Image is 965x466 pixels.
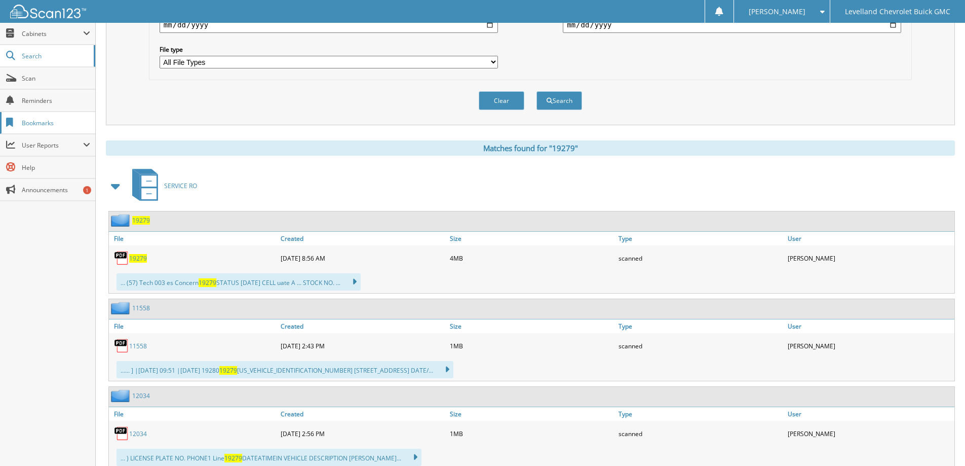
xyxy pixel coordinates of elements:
[447,248,616,268] div: 4MB
[22,96,90,105] span: Reminders
[278,248,447,268] div: [DATE] 8:56 AM
[164,182,197,190] span: SERVICE RO
[278,336,447,356] div: [DATE] 2:43 PM
[22,141,83,150] span: User Reports
[114,426,129,441] img: PDF.png
[616,248,785,268] div: scanned
[114,250,129,266] img: PDF.png
[83,186,91,194] div: 1
[117,273,361,291] div: ... (57) Tech 003 es Concern STATUS [DATE] CELL uate A ... STOCK NO. ...
[616,319,785,333] a: Type
[126,166,197,206] a: SERVICE RO
[278,232,447,245] a: Created
[160,45,498,54] label: File type
[479,91,524,110] button: Clear
[199,278,216,287] span: 19279
[132,304,150,312] a: 11558
[106,140,955,156] div: Matches found for "19279"
[447,407,616,421] a: Size
[22,186,90,194] span: Announcements
[109,319,278,333] a: File
[10,5,86,18] img: scan123-logo-white.svg
[160,17,498,33] input: start
[109,407,278,421] a: File
[278,407,447,421] a: Created
[914,417,965,466] iframe: Chat Widget
[111,389,132,402] img: folder2.png
[114,338,129,353] img: PDF.png
[111,302,132,314] img: folder2.png
[845,9,950,15] span: Levelland Chevrolet Buick GMC
[129,342,147,350] a: 11558
[132,391,150,400] a: 12034
[616,232,785,245] a: Type
[117,449,421,466] div: ... ) LICENSE PLATE NO. PHONE1 Line DATEATIMEIN VEHICLE DESCRIPTION [PERSON_NAME]...
[616,423,785,444] div: scanned
[447,232,616,245] a: Size
[224,454,242,462] span: 19279
[278,423,447,444] div: [DATE] 2:56 PM
[129,254,147,263] a: 19279
[785,248,954,268] div: [PERSON_NAME]
[278,319,447,333] a: Created
[447,423,616,444] div: 1MB
[22,74,90,83] span: Scan
[785,423,954,444] div: [PERSON_NAME]
[109,232,278,245] a: File
[22,163,90,172] span: Help
[129,429,147,438] a: 12034
[22,29,83,38] span: Cabinets
[616,336,785,356] div: scanned
[22,119,90,127] span: Bookmarks
[22,52,89,60] span: Search
[616,407,785,421] a: Type
[447,336,616,356] div: 1MB
[563,17,901,33] input: end
[117,361,453,378] div: ...... ] |[DATE] 09:51 |[DATE] 19280 [US_VEHICLE_IDENTIFICATION_NUMBER] [STREET_ADDRESS] DATE/...
[785,336,954,356] div: [PERSON_NAME]
[536,91,582,110] button: Search
[111,214,132,227] img: folder2.png
[785,319,954,333] a: User
[785,407,954,421] a: User
[132,216,150,225] a: 19279
[447,319,616,333] a: Size
[219,366,237,375] span: 19279
[785,232,954,245] a: User
[749,9,805,15] span: [PERSON_NAME]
